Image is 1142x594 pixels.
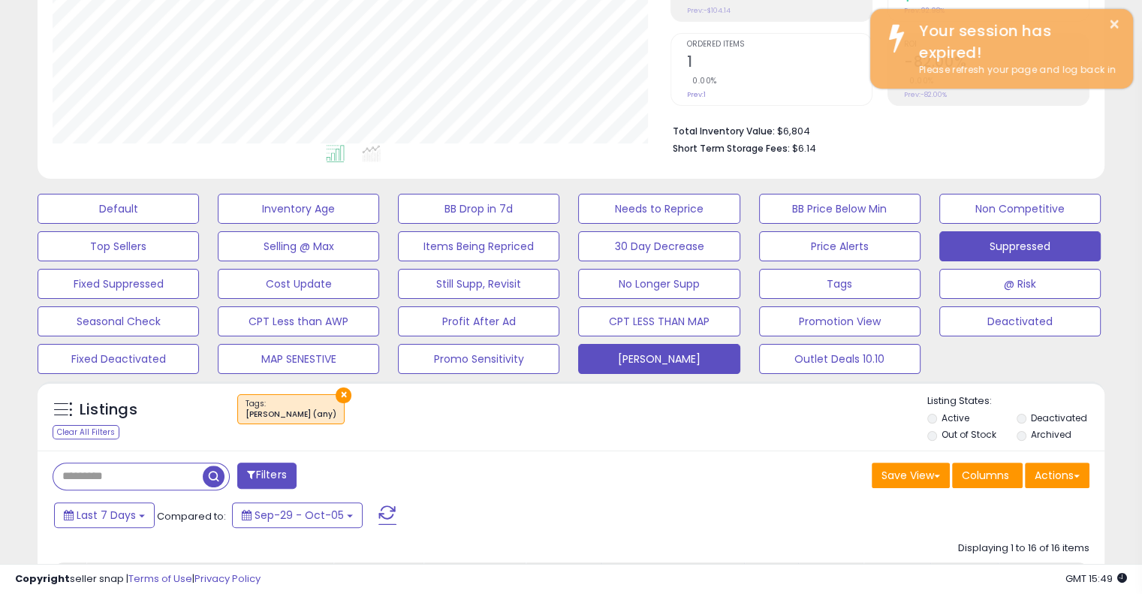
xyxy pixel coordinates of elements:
[939,194,1101,224] button: Non Competitive
[38,344,199,374] button: Fixed Deactivated
[38,269,199,299] button: Fixed Suppressed
[1108,15,1120,34] button: ×
[759,194,921,224] button: BB Price Below Min
[952,463,1023,488] button: Columns
[128,571,192,586] a: Terms of Use
[398,306,559,336] button: Profit After Ad
[578,306,740,336] button: CPT LESS THAN MAP
[872,463,950,488] button: Save View
[15,571,70,586] strong: Copyright
[759,231,921,261] button: Price Alerts
[246,398,336,421] span: Tags :
[908,63,1122,77] div: Please refresh your page and log back in
[255,508,344,523] span: Sep-29 - Oct-05
[962,468,1009,483] span: Columns
[1065,571,1127,586] span: 2025-10-14 15:49 GMT
[687,53,872,74] h2: 1
[38,306,199,336] button: Seasonal Check
[908,20,1122,63] div: Your session has expired!
[218,269,379,299] button: Cost Update
[194,571,261,586] a: Privacy Policy
[398,231,559,261] button: Items Being Repriced
[759,306,921,336] button: Promotion View
[939,306,1101,336] button: Deactivated
[398,194,559,224] button: BB Drop in 7d
[157,509,226,523] span: Compared to:
[578,194,740,224] button: Needs to Reprice
[578,269,740,299] button: No Longer Supp
[687,75,717,86] small: 0.00%
[942,428,996,441] label: Out of Stock
[1025,463,1089,488] button: Actions
[1030,412,1086,424] label: Deactivated
[958,541,1089,556] div: Displaying 1 to 16 of 16 items
[687,6,731,15] small: Prev: -$104.14
[77,508,136,523] span: Last 7 Days
[54,502,155,528] button: Last 7 Days
[398,269,559,299] button: Still Supp, Revisit
[759,344,921,374] button: Outlet Deals 10.10
[38,194,199,224] button: Default
[53,425,119,439] div: Clear All Filters
[904,6,945,15] small: Prev: 92.98%
[218,306,379,336] button: CPT Less than AWP
[927,394,1104,409] p: Listing States:
[38,231,199,261] button: Top Sellers
[80,400,137,421] h5: Listings
[904,90,947,99] small: Prev: -82.00%
[578,344,740,374] button: [PERSON_NAME]
[398,344,559,374] button: Promo Sensitivity
[792,141,816,155] span: $6.14
[218,344,379,374] button: MAP SENESTIVE
[673,142,790,155] b: Short Term Storage Fees:
[939,231,1101,261] button: Suppressed
[232,502,363,528] button: Sep-29 - Oct-05
[578,231,740,261] button: 30 Day Decrease
[939,269,1101,299] button: @ Risk
[687,41,872,49] span: Ordered Items
[218,231,379,261] button: Selling @ Max
[1030,428,1071,441] label: Archived
[673,121,1078,139] li: $6,804
[237,463,296,489] button: Filters
[336,387,351,403] button: ×
[15,572,261,586] div: seller snap | |
[942,412,969,424] label: Active
[759,269,921,299] button: Tags
[673,125,775,137] b: Total Inventory Value:
[687,90,706,99] small: Prev: 1
[246,409,336,420] div: [PERSON_NAME] (any)
[218,194,379,224] button: Inventory Age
